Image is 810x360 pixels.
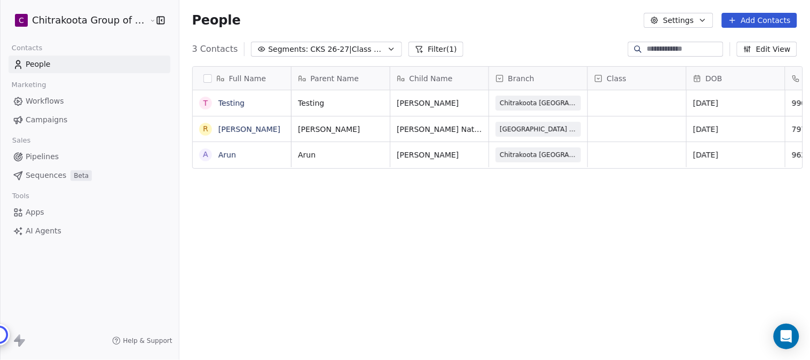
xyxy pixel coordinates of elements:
span: [PERSON_NAME] [397,150,482,160]
div: Branch [489,67,587,90]
span: Testing [298,98,383,108]
span: Sales [7,132,35,148]
span: Parent Name [311,73,359,84]
span: People [192,12,241,28]
div: T [203,98,208,109]
span: Full Name [229,73,266,84]
div: Full Name [193,67,291,90]
div: R [203,123,208,135]
span: Apps [26,207,44,218]
span: Contacts [7,40,47,56]
span: Segments: [268,44,308,55]
span: Help & Support [123,336,172,345]
span: C [19,15,24,26]
a: Arun [218,151,236,159]
span: Campaigns [26,114,67,126]
span: Chitrakoota [GEOGRAPHIC_DATA] [500,150,577,160]
span: Branch [508,73,534,84]
div: Open Intercom Messenger [774,324,799,349]
span: [PERSON_NAME] [397,98,482,108]
button: Settings [644,13,713,28]
a: Workflows [9,92,170,110]
span: [PERSON_NAME] Natiket [397,124,482,135]
div: grid [193,90,292,358]
span: Marketing [7,77,51,93]
a: People [9,56,170,73]
button: Edit View [737,42,797,57]
button: Filter(1) [408,42,463,57]
a: Pipelines [9,148,170,166]
span: [DATE] [693,98,778,108]
a: SequencesBeta [9,167,170,184]
span: Chitrakoota Group of Institutions [32,13,147,27]
button: Add Contacts [722,13,797,28]
span: AI Agents [26,225,61,237]
span: Workflows [26,96,64,107]
span: Sequences [26,170,66,181]
a: Apps [9,204,170,221]
span: [DATE] [693,124,778,135]
div: DOB [687,67,785,90]
span: Tools [7,188,34,204]
div: Class [588,67,686,90]
a: AI Agents [9,222,170,240]
span: Child Name [410,73,453,84]
span: Chitrakoota [GEOGRAPHIC_DATA] [500,98,577,108]
span: Class [607,73,627,84]
div: Child Name [390,67,489,90]
button: CChitrakoota Group of Institutions [13,11,141,29]
span: 3 Contacts [192,43,238,56]
span: CKS 26-27|Class 1-5 [310,44,385,55]
span: Beta [70,170,92,181]
span: Pipelines [26,151,59,162]
span: DOB [706,73,722,84]
a: Help & Support [112,336,172,345]
div: A [203,149,208,160]
span: People [26,59,51,70]
a: [PERSON_NAME] [218,125,280,134]
span: [GEOGRAPHIC_DATA] (Main Branch) [500,124,577,135]
a: Campaigns [9,111,170,129]
span: [DATE] [693,150,778,160]
span: Arun [298,150,383,160]
div: Parent Name [292,67,390,90]
span: [PERSON_NAME] [298,124,383,135]
a: Testing [218,99,245,107]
